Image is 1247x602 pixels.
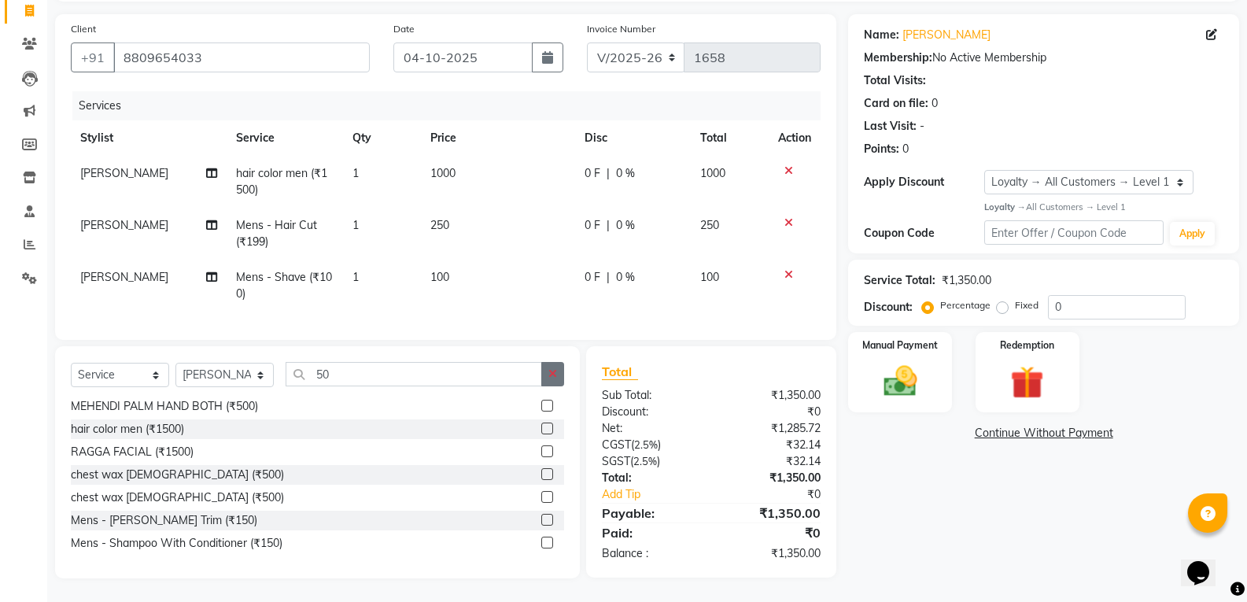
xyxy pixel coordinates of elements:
[711,437,832,453] div: ₹32.14
[864,225,983,242] div: Coupon Code
[902,141,909,157] div: 0
[71,489,284,506] div: chest wax [DEMOGRAPHIC_DATA] (₹500)
[864,50,1223,66] div: No Active Membership
[1000,338,1054,353] label: Redemption
[616,269,635,286] span: 0 %
[590,470,711,486] div: Total:
[700,166,725,180] span: 1000
[71,120,227,156] th: Stylist
[72,91,832,120] div: Services
[732,486,832,503] div: ₹0
[700,270,719,284] span: 100
[113,42,370,72] input: Search by Name/Mobile/Email/Code
[864,72,926,89] div: Total Visits:
[352,270,359,284] span: 1
[607,269,610,286] span: |
[1170,222,1215,246] button: Apply
[393,22,415,36] label: Date
[590,437,711,453] div: ( )
[769,120,821,156] th: Action
[585,217,600,234] span: 0 F
[1000,362,1054,404] img: _gift.svg
[920,118,924,135] div: -
[590,486,732,503] a: Add Tip
[1015,298,1039,312] label: Fixed
[227,120,343,156] th: Service
[864,272,935,289] div: Service Total:
[80,218,168,232] span: [PERSON_NAME]
[286,362,542,386] input: Search or Scan
[607,165,610,182] span: |
[587,22,655,36] label: Invoice Number
[71,421,184,438] div: hair color men (₹1500)
[71,512,257,529] div: Mens - [PERSON_NAME] Trim (₹150)
[932,95,938,112] div: 0
[711,420,832,437] div: ₹1,285.72
[711,387,832,404] div: ₹1,350.00
[236,218,317,249] span: Mens - Hair Cut (₹199)
[616,165,635,182] span: 0 %
[862,338,938,353] label: Manual Payment
[80,166,168,180] span: [PERSON_NAME]
[864,50,932,66] div: Membership:
[864,95,928,112] div: Card on file:
[590,545,711,562] div: Balance :
[236,270,332,301] span: Mens - Shave (₹100)
[607,217,610,234] span: |
[352,166,359,180] span: 1
[700,218,719,232] span: 250
[602,438,631,452] span: CGST
[864,174,983,190] div: Apply Discount
[711,545,832,562] div: ₹1,350.00
[71,467,284,483] div: chest wax [DEMOGRAPHIC_DATA] (₹500)
[873,362,928,401] img: _cash.svg
[71,42,115,72] button: +91
[590,404,711,420] div: Discount:
[711,470,832,486] div: ₹1,350.00
[236,166,327,197] span: hair color men (₹1500)
[352,218,359,232] span: 1
[634,438,658,451] span: 2.5%
[430,270,449,284] span: 100
[902,27,991,43] a: [PERSON_NAME]
[851,425,1236,441] a: Continue Without Payment
[71,22,96,36] label: Client
[430,166,456,180] span: 1000
[590,453,711,470] div: ( )
[984,201,1026,212] strong: Loyalty →
[343,120,421,156] th: Qty
[590,523,711,542] div: Paid:
[984,201,1223,214] div: All Customers → Level 1
[711,453,832,470] div: ₹32.14
[864,299,913,316] div: Discount:
[616,217,635,234] span: 0 %
[575,120,692,156] th: Disc
[940,298,991,312] label: Percentage
[590,504,711,523] div: Payable:
[942,272,991,289] div: ₹1,350.00
[71,398,258,415] div: MEHENDI PALM HAND BOTH (₹500)
[864,27,899,43] div: Name:
[430,218,449,232] span: 250
[585,165,600,182] span: 0 F
[1181,539,1231,586] iframe: chat widget
[691,120,769,156] th: Total
[71,535,282,552] div: Mens - Shampoo With Conditioner (₹150)
[585,269,600,286] span: 0 F
[590,420,711,437] div: Net:
[864,118,917,135] div: Last Visit:
[984,220,1164,245] input: Enter Offer / Coupon Code
[590,387,711,404] div: Sub Total:
[864,141,899,157] div: Points:
[80,270,168,284] span: [PERSON_NAME]
[71,444,194,460] div: RAGGA FACIAL (₹1500)
[602,454,630,468] span: SGST
[711,504,832,523] div: ₹1,350.00
[633,455,657,467] span: 2.5%
[421,120,575,156] th: Price
[711,523,832,542] div: ₹0
[602,364,638,380] span: Total
[711,404,832,420] div: ₹0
